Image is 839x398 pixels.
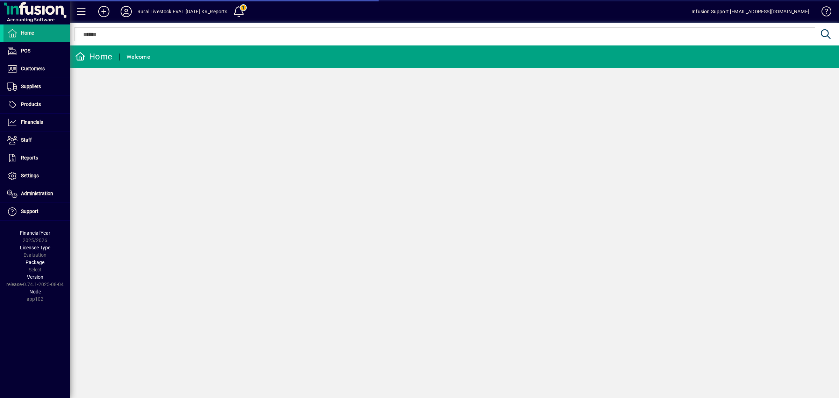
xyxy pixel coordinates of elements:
span: Support [21,208,38,214]
a: Knowledge Base [816,1,830,24]
span: Administration [21,191,53,196]
span: Settings [21,173,39,178]
span: Suppliers [21,84,41,89]
span: Staff [21,137,32,143]
a: Settings [3,167,70,185]
span: POS [21,48,30,54]
span: Home [21,30,34,36]
a: Administration [3,185,70,202]
span: Financial Year [20,230,50,236]
span: Licensee Type [20,245,50,250]
span: Version [27,274,43,280]
a: Suppliers [3,78,70,95]
a: Staff [3,132,70,149]
a: Support [3,203,70,220]
span: Package [26,260,44,265]
a: Reports [3,149,70,167]
span: Customers [21,66,45,71]
a: Customers [3,60,70,78]
div: Welcome [127,51,150,63]
a: Financials [3,114,70,131]
div: Infusion Support [EMAIL_ADDRESS][DOMAIN_NAME] [691,6,809,17]
button: Profile [115,5,137,18]
span: Reports [21,155,38,161]
a: POS [3,42,70,60]
span: Products [21,101,41,107]
span: Financials [21,119,43,125]
button: Add [93,5,115,18]
span: Node [29,289,41,294]
div: Rural Livestock EVAL [DATE] KR_Reports [137,6,228,17]
div: Home [75,51,112,62]
a: Products [3,96,70,113]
